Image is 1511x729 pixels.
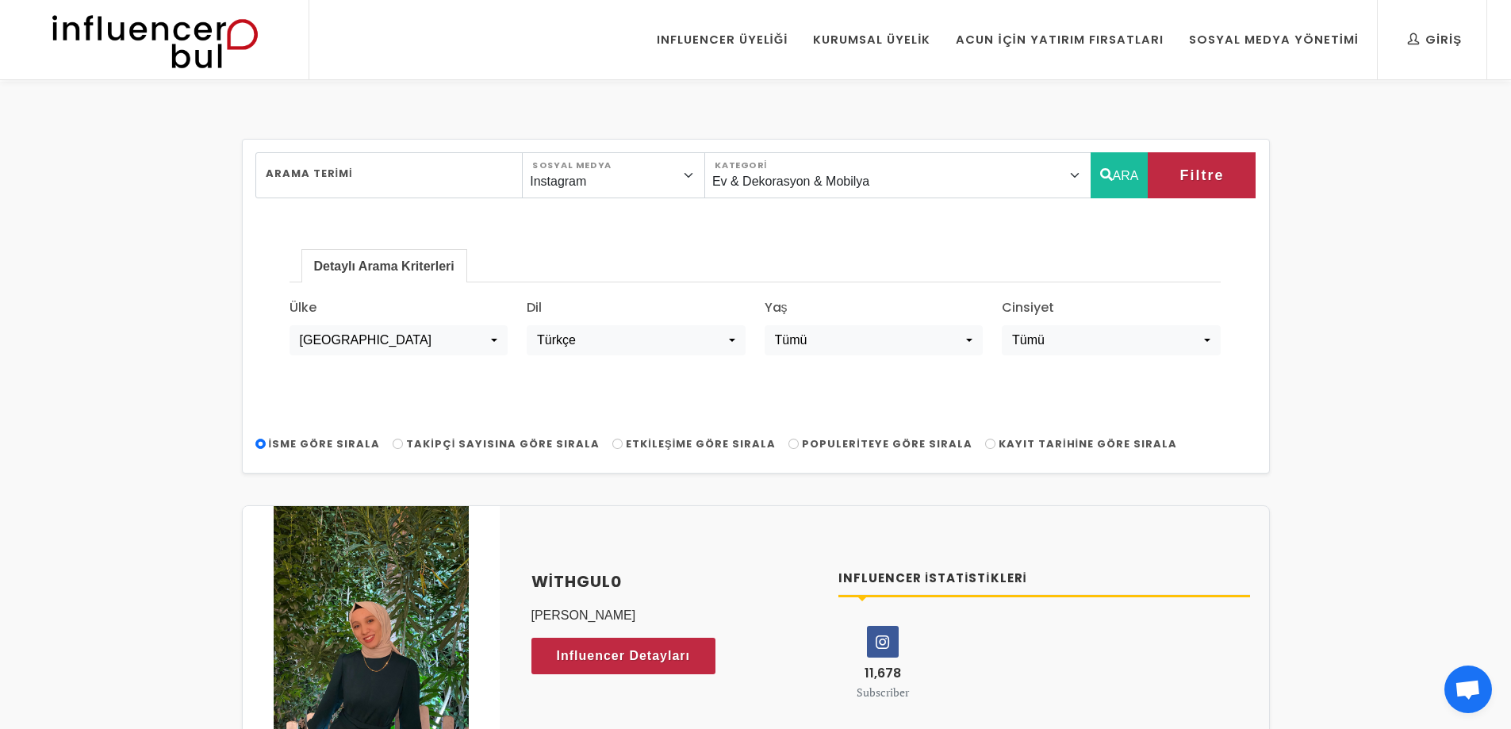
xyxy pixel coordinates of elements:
[838,570,1250,588] h4: Influencer İstatistikleri
[290,325,508,355] button: Türkiye
[612,439,623,449] input: Etkileşime Göre Sırala
[857,685,909,700] small: Subscriber
[1179,162,1224,189] span: Filtre
[302,251,466,282] a: Detaylı Arama Kriterleri
[255,439,266,449] input: İsme Göre Sırala
[269,436,381,451] span: İsme Göre Sırala
[657,31,788,48] div: Influencer Üyeliği
[527,325,746,355] button: Türkçe
[985,439,995,449] input: Kayıt Tarihine Göre Sırala
[999,436,1177,451] span: Kayıt Tarihine Göre Sırala
[531,570,820,593] a: withgul0
[956,31,1163,48] div: Acun İçin Yatırım Fırsatları
[865,664,901,682] span: 11,678
[1444,666,1492,713] a: Açık sohbet
[1091,152,1149,198] button: ARA
[255,152,523,198] input: Search..
[531,638,716,674] a: Influencer Detayları
[1148,152,1256,198] button: Filtre
[290,298,316,317] label: Ülke
[788,439,799,449] input: Populeriteye Göre Sırala
[1012,331,1200,350] div: Tümü
[527,298,542,317] label: Dil
[765,298,788,317] label: Yaş
[1002,325,1221,355] button: Tümü
[406,436,600,451] span: Takipçi Sayısına Göre Sırala
[1002,298,1054,317] label: Cinsiyet
[626,436,776,451] span: Etkileşime Göre Sırala
[813,31,930,48] div: Kurumsal Üyelik
[300,331,488,350] div: [GEOGRAPHIC_DATA]
[557,644,691,668] span: Influencer Detayları
[775,331,963,350] div: Tümü
[1189,31,1359,48] div: Sosyal Medya Yönetimi
[1408,31,1462,48] div: Giriş
[537,331,725,350] div: Türkçe
[393,439,403,449] input: Takipçi Sayısına Göre Sırala
[531,606,820,625] p: [PERSON_NAME]
[765,325,984,355] button: Tümü
[802,436,972,451] span: Populeriteye Göre Sırala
